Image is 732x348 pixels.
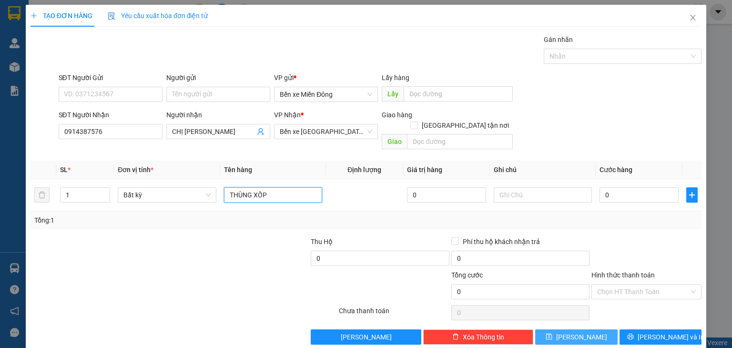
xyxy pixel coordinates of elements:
span: Lấy hàng [382,74,409,82]
span: Định lượng [347,166,381,174]
input: Dọc đường [407,134,513,149]
input: 0 [407,187,486,203]
span: [PERSON_NAME] [556,332,607,342]
div: Chưa thanh toán [338,306,450,322]
span: TẠO ĐƠN HÀNG [30,12,92,20]
button: [PERSON_NAME] [311,329,421,345]
span: SL [60,166,68,174]
span: Tên hàng [224,166,252,174]
span: Bất kỳ [123,188,210,202]
label: Hình thức thanh toán [591,271,655,279]
div: Người nhận [166,110,270,120]
span: [GEOGRAPHIC_DATA] tận nơi [418,120,513,131]
span: Thu Hộ [311,238,333,246]
span: [PERSON_NAME] và In [638,332,704,342]
div: Tổng: 1 [34,215,283,225]
span: printer [627,333,634,341]
span: delete [452,333,459,341]
input: Ghi Chú [494,187,592,203]
span: [PERSON_NAME] [341,332,392,342]
div: SĐT Người Gửi [59,72,163,83]
input: Dọc đường [404,86,513,102]
span: Yêu cầu xuất hóa đơn điện tử [108,12,208,20]
button: printer[PERSON_NAME] và In [620,329,702,345]
span: plus [30,12,37,19]
button: save[PERSON_NAME] [535,329,618,345]
button: Close [680,5,706,31]
span: Bến xe Miền Đông [280,87,372,102]
span: Bến xe Quảng Ngãi [280,124,372,139]
button: delete [34,187,50,203]
span: Phí thu hộ khách nhận trả [459,236,544,247]
th: Ghi chú [490,161,596,179]
span: Cước hàng [600,166,632,174]
span: Giao [382,134,407,149]
span: Đơn vị tính [118,166,153,174]
div: SĐT Người Nhận [59,110,163,120]
span: close [689,14,697,21]
span: Lấy [382,86,404,102]
span: Xóa Thông tin [463,332,504,342]
button: plus [686,187,698,203]
span: user-add [257,128,264,135]
div: Người gửi [166,72,270,83]
span: Giá trị hàng [407,166,442,174]
span: save [546,333,552,341]
span: plus [687,191,697,199]
span: VP Nhận [274,111,301,119]
span: Tổng cước [451,271,483,279]
img: icon [108,12,115,20]
label: Gán nhãn [544,36,573,43]
span: Giao hàng [382,111,412,119]
button: deleteXóa Thông tin [423,329,533,345]
div: VP gửi [274,72,378,83]
input: VD: Bàn, Ghế [224,187,322,203]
